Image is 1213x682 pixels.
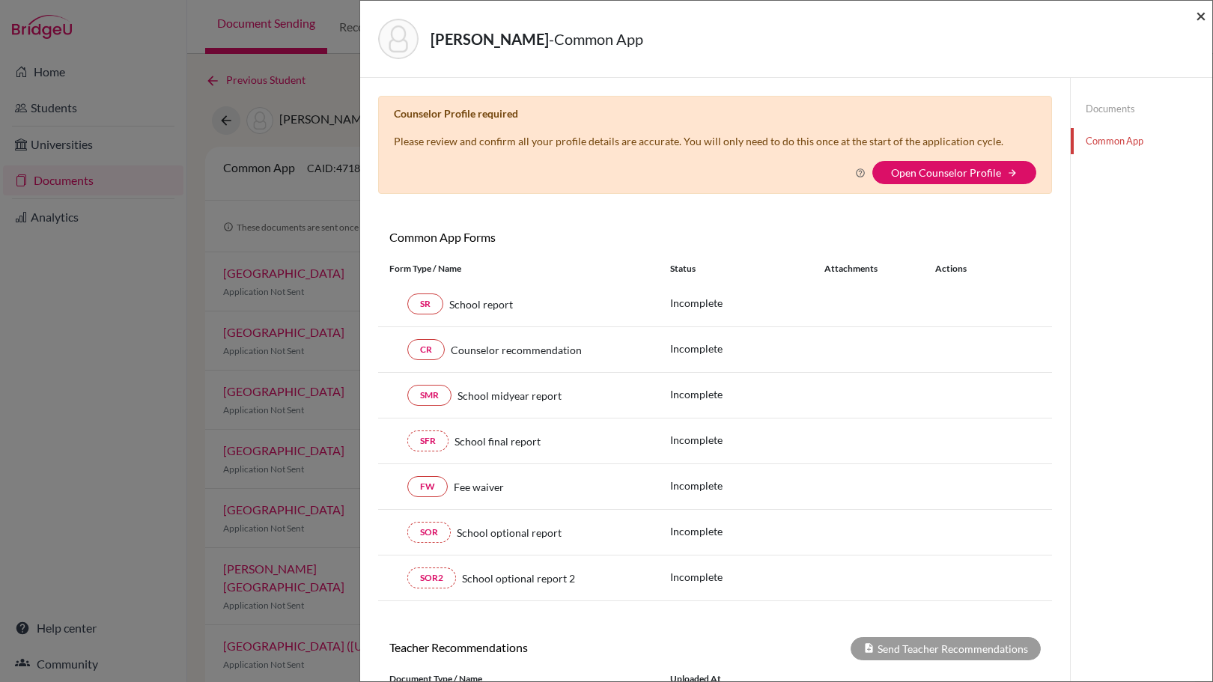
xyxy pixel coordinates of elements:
div: Form Type / Name [378,262,659,275]
button: Close [1196,7,1206,25]
span: Counselor recommendation [451,342,582,358]
a: SFR [407,430,449,451]
span: Fee waiver [454,479,504,495]
button: Open Counselor Profilearrow_forward [872,161,1036,184]
a: FW [407,476,448,497]
a: SOR [407,522,451,543]
b: Counselor Profile required [394,107,518,120]
span: School optional report [457,525,562,541]
i: arrow_forward [1007,168,1018,178]
a: CR [407,339,445,360]
p: Incomplete [670,478,824,493]
h6: Teacher Recommendations [378,640,715,654]
div: Attachments [824,262,917,275]
span: × [1196,4,1206,26]
span: School optional report 2 [462,570,575,586]
h6: Common App Forms [378,230,715,244]
div: Status [670,262,824,275]
p: Incomplete [670,432,824,448]
span: School final report [455,433,541,449]
strong: [PERSON_NAME] [431,30,549,48]
div: Actions [917,262,1010,275]
span: - Common App [549,30,643,48]
p: Incomplete [670,523,824,539]
div: Send Teacher Recommendations [851,637,1041,660]
a: SMR [407,385,452,406]
p: Incomplete [670,341,824,356]
a: SR [407,293,443,314]
p: Incomplete [670,386,824,402]
p: Incomplete [670,569,824,585]
span: School report [449,296,513,312]
a: Documents [1071,96,1212,122]
a: SOR2 [407,567,456,588]
a: Common App [1071,128,1212,154]
span: School midyear report [457,388,562,404]
p: Please review and confirm all your profile details are accurate. You will only need to do this on... [394,133,1003,149]
p: Incomplete [670,295,824,311]
a: Open Counselor Profile [891,166,1001,179]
